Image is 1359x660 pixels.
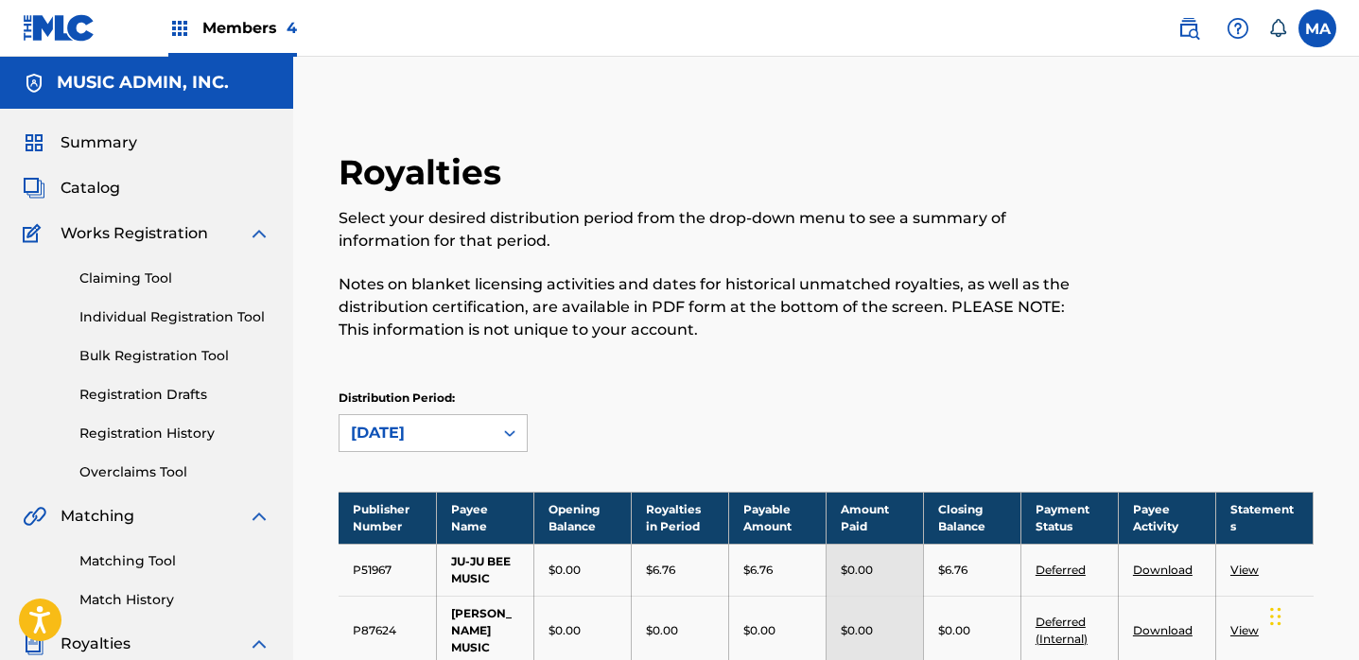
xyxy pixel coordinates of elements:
p: Select your desired distribution period from the drop-down menu to see a summary of information f... [339,207,1089,252]
a: View [1230,563,1259,577]
th: Payee Activity [1118,492,1215,544]
a: Overclaims Tool [79,462,270,482]
a: Registration History [79,424,270,443]
span: Royalties [61,633,131,655]
a: Deferred [1036,563,1086,577]
p: $6.76 [743,562,773,579]
img: Top Rightsholders [168,17,191,40]
a: Registration Drafts [79,385,270,405]
th: Statements [1215,492,1313,544]
th: Opening Balance [533,492,631,544]
th: Royalties in Period [631,492,728,544]
img: expand [248,633,270,655]
img: Accounts [23,72,45,95]
p: $0.00 [938,622,970,639]
span: Summary [61,131,137,154]
a: SummarySummary [23,131,137,154]
p: $0.00 [549,562,581,579]
img: Catalog [23,177,45,200]
div: User Menu [1298,9,1336,47]
div: Help [1219,9,1257,47]
div: Drag [1270,588,1281,645]
th: Payee Name [436,492,533,544]
a: Download [1133,563,1193,577]
p: $0.00 [841,562,873,579]
a: Download [1133,623,1193,637]
td: JU-JU BEE MUSIC [436,544,533,596]
h5: MUSIC ADMIN, INC. [57,72,229,94]
img: search [1177,17,1200,40]
a: Claiming Tool [79,269,270,288]
iframe: Chat Widget [1264,569,1359,660]
img: Royalties [23,633,45,655]
p: $0.00 [743,622,775,639]
th: Payable Amount [728,492,826,544]
td: P51967 [339,544,436,596]
p: $6.76 [938,562,967,579]
span: Works Registration [61,222,208,245]
div: [DATE] [351,422,481,444]
th: Amount Paid [826,492,923,544]
img: expand [248,505,270,528]
span: 4 [287,19,297,37]
h2: Royalties [339,151,511,194]
p: $0.00 [646,622,678,639]
p: Distribution Period: [339,390,528,407]
img: Works Registration [23,222,47,245]
img: Summary [23,131,45,154]
iframe: Resource Center [1306,406,1359,558]
span: Matching [61,505,134,528]
div: Notifications [1268,19,1287,38]
th: Publisher Number [339,492,436,544]
a: Bulk Registration Tool [79,346,270,366]
p: $0.00 [549,622,581,639]
a: Deferred (Internal) [1036,615,1088,646]
a: Match History [79,590,270,610]
img: MLC Logo [23,14,96,42]
a: Matching Tool [79,551,270,571]
a: Public Search [1170,9,1208,47]
a: CatalogCatalog [23,177,120,200]
p: Notes on blanket licensing activities and dates for historical unmatched royalties, as well as th... [339,273,1089,341]
a: View [1230,623,1259,637]
th: Closing Balance [923,492,1020,544]
p: $6.76 [646,562,675,579]
p: $0.00 [841,622,873,639]
img: Matching [23,505,46,528]
th: Payment Status [1020,492,1118,544]
span: Catalog [61,177,120,200]
img: help [1227,17,1249,40]
img: expand [248,222,270,245]
a: Individual Registration Tool [79,307,270,327]
span: Members [202,17,297,39]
